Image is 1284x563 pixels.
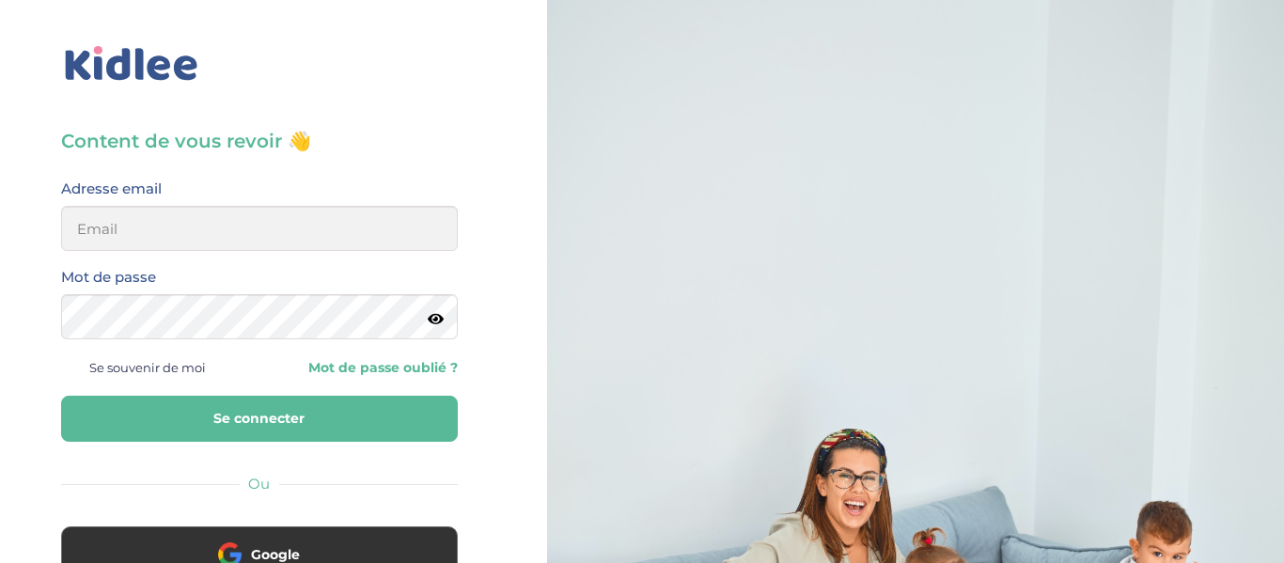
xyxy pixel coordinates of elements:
[248,475,270,493] span: Ou
[61,177,162,201] label: Adresse email
[274,359,458,377] a: Mot de passe oublié ?
[61,42,202,86] img: logo_kidlee_bleu
[61,265,156,289] label: Mot de passe
[89,355,206,380] span: Se souvenir de moi
[61,128,458,154] h3: Content de vous revoir 👋
[61,206,458,251] input: Email
[61,396,458,442] button: Se connecter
